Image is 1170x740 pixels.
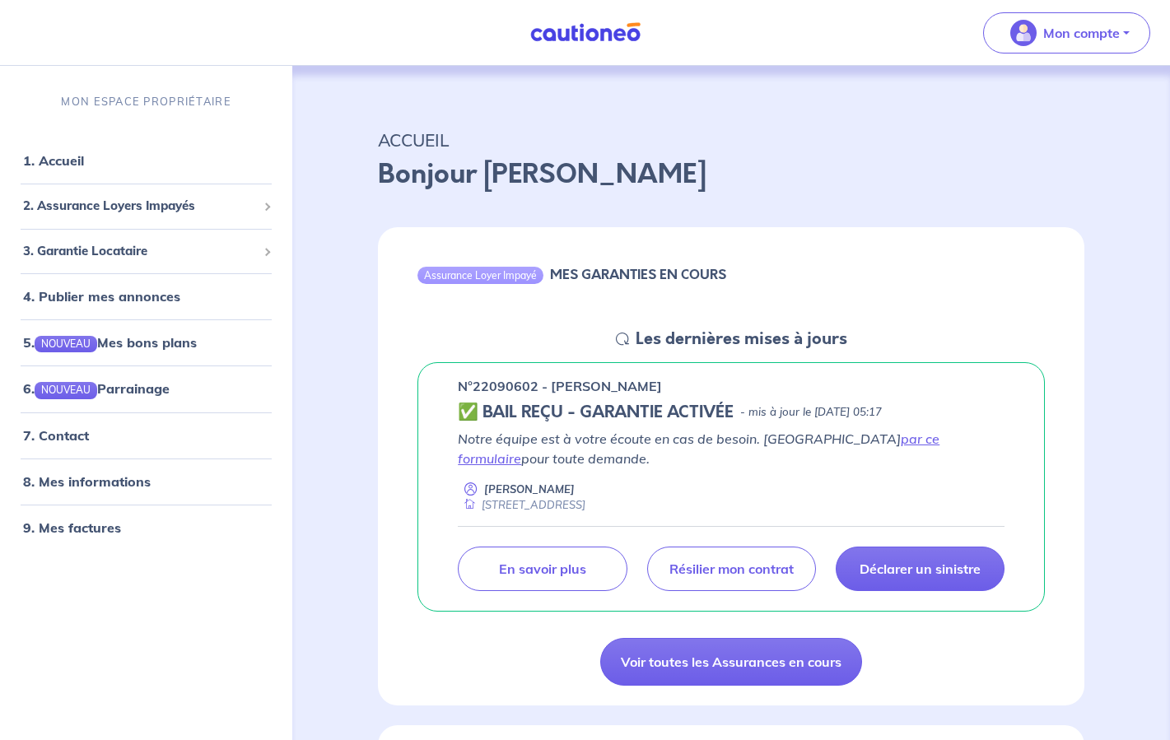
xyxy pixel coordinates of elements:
span: 2. Assurance Loyers Impayés [23,197,257,216]
a: 8. Mes informations [23,472,151,489]
a: 9. Mes factures [23,519,121,535]
img: illu_account_valid_menu.svg [1010,20,1037,46]
div: 8. Mes informations [7,464,286,497]
a: 4. Publier mes annonces [23,288,180,305]
p: Mon compte [1043,23,1120,43]
div: state: CONTRACT-VALIDATED, Context: ,MAYBE-CERTIFICATE,,LESSOR-DOCUMENTS,IS-ODEALIM [458,403,1005,422]
p: Résilier mon contrat [669,561,794,577]
h5: ✅ BAIL REÇU - GARANTIE ACTIVÉE [458,403,734,422]
p: Déclarer un sinistre [860,561,981,577]
a: 5.NOUVEAUMes bons plans [23,334,197,351]
a: En savoir plus [458,547,627,591]
p: [PERSON_NAME] [484,482,575,497]
div: 2. Assurance Loyers Impayés [7,190,286,222]
p: Notre équipe est à votre écoute en cas de besoin. [GEOGRAPHIC_DATA] pour toute demande. [458,429,1005,468]
span: 3. Garantie Locataire [23,242,257,261]
a: Résilier mon contrat [647,547,816,591]
h6: MES GARANTIES EN COURS [550,267,726,282]
a: 6.NOUVEAUParrainage [23,380,170,397]
div: 3. Garantie Locataire [7,235,286,268]
div: 9. Mes factures [7,510,286,543]
div: [STREET_ADDRESS] [458,497,585,513]
button: illu_account_valid_menu.svgMon compte [983,12,1150,54]
a: 7. Contact [23,426,89,443]
a: 1. Accueil [23,152,84,169]
p: ACCUEIL [378,125,1084,155]
div: Assurance Loyer Impayé [417,267,543,283]
a: Voir toutes les Assurances en cours [600,638,862,686]
div: 5.NOUVEAUMes bons plans [7,326,286,359]
img: Cautioneo [524,22,647,43]
p: Bonjour [PERSON_NAME] [378,155,1084,194]
p: MON ESPACE PROPRIÉTAIRE [61,94,231,109]
p: En savoir plus [499,561,586,577]
div: 4. Publier mes annonces [7,280,286,313]
a: Déclarer un sinistre [836,547,1005,591]
div: 7. Contact [7,418,286,451]
p: - mis à jour le [DATE] 05:17 [740,404,882,421]
p: n°22090602 - [PERSON_NAME] [458,376,662,396]
a: par ce formulaire [458,431,939,467]
div: 1. Accueil [7,144,286,177]
h5: Les dernières mises à jours [636,329,847,349]
div: 6.NOUVEAUParrainage [7,372,286,405]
